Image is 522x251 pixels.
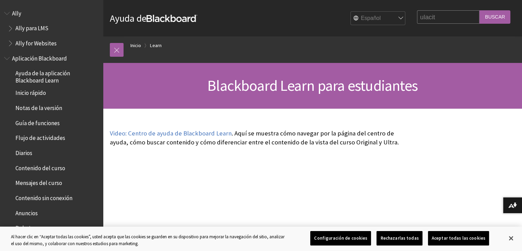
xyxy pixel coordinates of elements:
[15,117,60,127] span: Guía de funciones
[15,23,48,32] span: Ally para LMS
[310,231,371,245] button: Configuración de cookies
[150,41,162,50] a: Learn
[207,76,418,95] span: Blackboard Learn para estudiantes
[15,162,65,172] span: Contenido del curso
[503,231,519,246] button: Cerrar
[428,231,489,245] button: Aceptar todas las cookies
[110,129,414,147] p: . Aquí se muestra cómo navegar por la página del centro de ayuda, cómo buscar contenido y cómo di...
[11,233,287,247] div: Al hacer clic en “Aceptar todas las cookies”, usted acepta que las cookies se guarden en su dispo...
[110,129,232,138] a: Video: Centro de ayuda de Blackboard Learn
[12,8,21,17] span: Ally
[15,147,32,156] span: Diarios
[15,207,38,217] span: Anuncios
[15,177,62,187] span: Mensajes del curso
[15,102,62,111] span: Notas de la versión
[15,68,98,84] span: Ayuda de la aplicación Blackboard Learn
[479,10,510,24] input: Buscar
[110,12,197,24] a: Ayuda deBlackboard
[4,8,99,49] nav: Book outline for Anthology Ally Help
[351,12,406,25] select: Site Language Selector
[130,41,141,50] a: Inicio
[15,87,46,97] span: Inicio rápido
[15,37,57,47] span: Ally for Websites
[376,231,422,245] button: Rechazarlas todas
[15,132,65,142] span: Flujo de actividades
[147,15,197,22] strong: Blackboard
[15,192,72,201] span: Contenido sin conexión
[12,53,67,62] span: Aplicación Blackboard
[15,222,36,232] span: Debates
